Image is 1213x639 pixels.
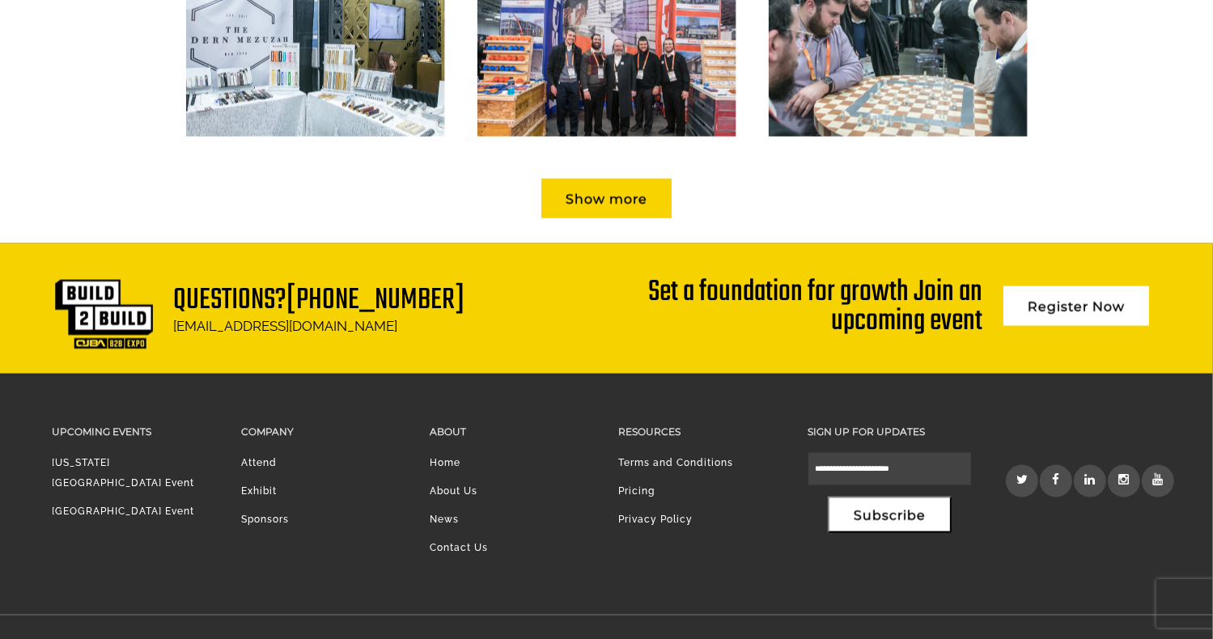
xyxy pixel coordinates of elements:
div: Minimize live chat window [265,8,304,47]
div: Leave a message [84,91,272,112]
h3: Upcoming Events [53,422,217,441]
a: [EMAIL_ADDRESS][DOMAIN_NAME] [174,318,398,334]
a: Home [430,457,460,468]
a: About Us [430,485,477,497]
h3: Resources [618,422,783,441]
h1: Questions? [174,286,465,315]
input: Enter your last name [21,150,295,185]
a: Attend [241,457,277,468]
h3: About [430,422,594,441]
a: Contact Us [430,542,488,553]
a: Pricing [618,485,655,497]
a: Sponsors [241,514,289,525]
h3: Sign up for updates [808,422,972,441]
a: [GEOGRAPHIC_DATA] Event [53,506,195,517]
a: News [430,514,459,525]
a: Show more [541,179,672,218]
a: Privacy Policy [618,514,693,525]
a: Terms and Conditions [618,457,733,468]
input: Enter your email address [21,197,295,233]
a: [PHONE_NUMBER] [287,277,465,324]
div: Set a foundation for growth Join an upcoming event [639,278,983,336]
h3: Company [241,422,405,441]
textarea: Type your message and click 'Submit' [21,245,295,485]
a: Register Now [1003,286,1149,326]
button: Subscribe [828,497,952,533]
a: [US_STATE][GEOGRAPHIC_DATA] Event [53,457,195,489]
a: Exhibit [241,485,277,497]
em: Submit [237,498,294,520]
